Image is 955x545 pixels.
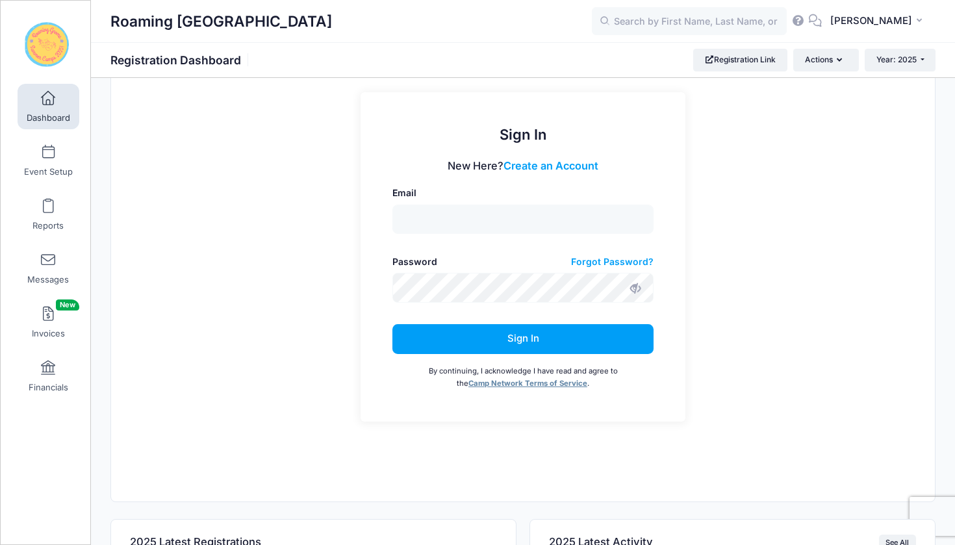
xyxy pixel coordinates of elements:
[392,124,654,146] div: Sign In
[592,7,787,35] input: Search by First Name, Last Name, or Email...
[392,158,654,173] div: New Here?
[392,255,437,269] label: Password
[468,379,587,388] a: Camp Network Terms of Service
[1,14,92,75] a: Roaming Gnome Theatre
[24,166,73,177] span: Event Setup
[830,14,912,28] span: [PERSON_NAME]
[876,55,917,64] span: Year: 2025
[18,138,79,183] a: Event Setup
[29,382,68,393] span: Financials
[27,112,70,123] span: Dashboard
[32,220,64,231] span: Reports
[18,246,79,291] a: Messages
[18,353,79,399] a: Financials
[22,20,71,69] img: Roaming Gnome Theatre
[793,49,858,71] button: Actions
[503,159,598,172] a: Create an Account
[18,299,79,345] a: InvoicesNew
[392,324,654,354] button: Sign In
[18,84,79,129] a: Dashboard
[27,274,69,285] span: Messages
[110,53,252,67] h1: Registration Dashboard
[571,255,654,269] a: Forgot Password?
[110,6,332,36] h1: Roaming [GEOGRAPHIC_DATA]
[392,186,416,200] label: Email
[18,192,79,237] a: Reports
[822,6,936,36] button: [PERSON_NAME]
[865,49,936,71] button: Year: 2025
[693,49,787,71] a: Registration Link
[32,328,65,339] span: Invoices
[56,299,79,311] span: New
[429,366,618,388] small: By continuing, I acknowledge I have read and agree to the .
